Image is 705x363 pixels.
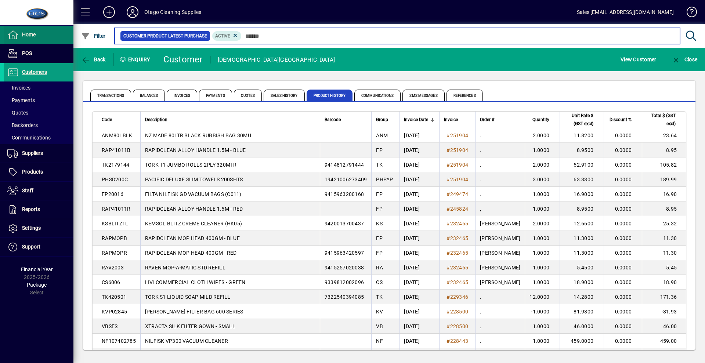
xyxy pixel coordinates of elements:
[564,112,593,128] span: Unit Rate $ (GST excl)
[102,250,127,256] span: RAPMOPR
[446,162,450,168] span: #
[444,116,471,124] div: Invoice
[604,157,642,172] td: 0.0000
[444,322,471,330] a: #228500
[619,53,658,66] button: View Customer
[525,143,560,157] td: 1.0000
[446,90,483,101] span: References
[325,294,364,300] span: 7322540394085
[145,133,251,138] span: NZ MADE 80LTR BLACK RUBBISH BAG 30MU
[145,323,235,329] span: XTRACTA SILK FILTER GOWN - SMALL
[22,206,40,212] span: Reports
[399,290,439,304] td: [DATE]
[610,116,632,124] span: Discount %
[27,282,47,288] span: Package
[399,187,439,202] td: [DATE]
[144,6,201,18] div: Otago Cleaning Supplies
[604,304,642,319] td: 0.0000
[264,90,304,101] span: Sales History
[560,157,604,172] td: 52.9100
[525,128,560,143] td: 2.0000
[399,319,439,334] td: [DATE]
[145,206,243,212] span: RAPIDCLEAN ALLOY HANDLE 1.5M - RED
[446,206,450,212] span: #
[123,32,207,40] span: Customer Product Latest Purchase
[446,338,450,344] span: #
[376,147,383,153] span: FP
[446,133,450,138] span: #
[450,265,469,271] span: 232465
[102,323,117,329] span: VBSFS
[560,260,604,275] td: 5.4500
[642,143,686,157] td: 8.95
[145,177,243,182] span: PACIFIC DELUXE SLIM TOWELS 200SHTS
[560,304,604,319] td: 81.9300
[560,202,604,216] td: 8.9500
[450,235,469,241] span: 232465
[475,319,525,334] td: .
[475,275,525,290] td: [PERSON_NAME]
[475,290,525,304] td: .
[145,338,228,344] span: NILFISK VP300 VACUUM CLEANER
[604,290,642,304] td: 0.0000
[376,250,383,256] span: FP
[145,116,167,124] span: Description
[212,31,242,41] mat-chip: Product Activation Status: Active
[446,265,450,271] span: #
[642,128,686,143] td: 23.64
[376,162,383,168] span: TK
[81,57,106,62] span: Back
[81,33,106,39] span: Filter
[102,147,130,153] span: RAP41011B
[376,116,395,124] div: Group
[145,162,237,168] span: TORK T1 JUMBO ROLLS 2PLY 320MTR
[7,110,28,116] span: Quotes
[376,338,383,344] span: NF
[604,348,642,363] td: 0.0000
[4,219,73,237] a: Settings
[642,202,686,216] td: 8.95
[102,279,120,285] span: CS6006
[90,90,131,101] span: Transactions
[446,250,450,256] span: #
[604,202,642,216] td: 0.0000
[4,200,73,219] a: Reports
[444,249,471,257] a: #232465
[399,348,439,363] td: [DATE]
[215,33,230,39] span: Active
[4,44,73,63] a: POS
[560,334,604,348] td: 459.0000
[560,216,604,231] td: 12.6600
[145,116,315,124] div: Description
[376,309,383,315] span: KV
[642,275,686,290] td: 18.90
[525,290,560,304] td: 12.0000
[475,128,525,143] td: .
[577,6,674,18] div: Sales [EMAIL_ADDRESS][DOMAIN_NAME]
[4,238,73,256] a: Support
[642,187,686,202] td: 16.90
[560,172,604,187] td: 63.3300
[102,191,123,197] span: FP20016
[444,293,471,301] a: #229346
[102,309,127,315] span: KVP02845
[475,348,525,363] td: .
[604,246,642,260] td: 0.0000
[444,308,471,316] a: #228500
[532,116,549,124] span: Quantity
[560,143,604,157] td: 8.9500
[102,116,136,124] div: Code
[525,304,560,319] td: -1.0000
[604,216,642,231] td: 0.0000
[450,162,469,168] span: 251904
[642,304,686,319] td: -81.93
[446,279,450,285] span: #
[114,54,158,65] div: Enquiry
[475,246,525,260] td: [PERSON_NAME]
[560,246,604,260] td: 11.3000
[376,294,383,300] span: TK
[450,133,469,138] span: 251904
[642,157,686,172] td: 105.82
[444,278,471,286] a: #232465
[444,175,471,184] a: #251904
